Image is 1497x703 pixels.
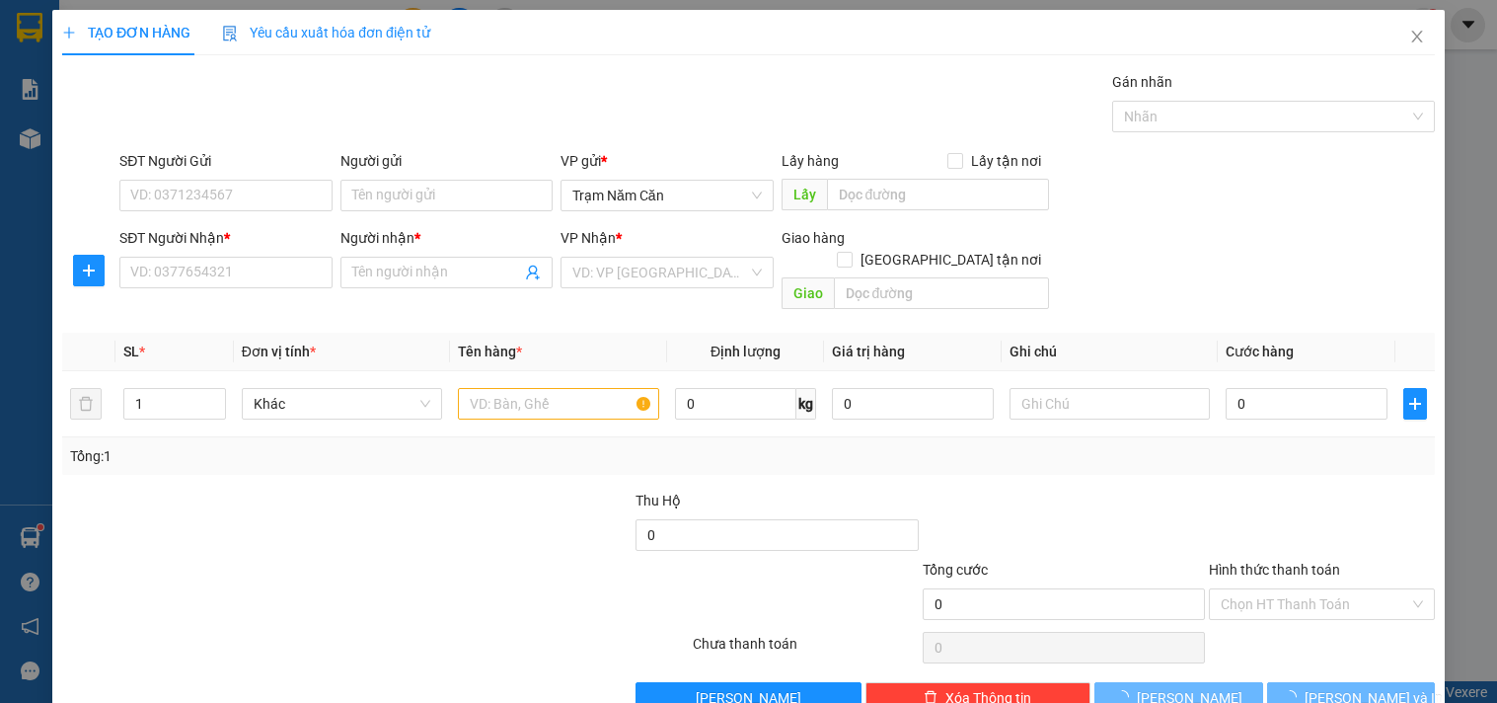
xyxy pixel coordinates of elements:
div: Người gửi [340,150,553,172]
input: Ghi Chú [1010,388,1210,420]
span: plus [1404,396,1426,412]
span: Đơn vị tính [242,344,316,359]
span: Lấy [782,179,827,210]
input: 0 [832,388,994,420]
span: plus [62,26,76,39]
div: SĐT Người Gửi [119,150,332,172]
label: Hình thức thanh toán [1209,562,1340,578]
div: Người nhận [340,227,553,249]
span: Giao [782,277,834,309]
span: VP Nhận [561,230,616,246]
span: Lấy hàng [782,153,839,169]
button: plus [73,255,105,286]
span: Khác [254,389,430,419]
span: Giá trị hàng [832,344,905,359]
span: Lấy tận nơi [963,150,1049,172]
span: Tên hàng [458,344,522,359]
input: Dọc đường [827,179,1049,210]
span: user-add [525,265,541,280]
span: Cước hàng [1226,344,1294,359]
img: icon [222,26,238,41]
input: Dọc đường [834,277,1049,309]
div: SĐT Người Nhận [119,227,332,249]
th: Ghi chú [1002,333,1218,371]
span: kg [796,388,816,420]
div: VP gửi [561,150,773,172]
button: Close [1389,10,1445,65]
span: TẠO ĐƠN HÀNG [62,25,190,40]
span: [GEOGRAPHIC_DATA] tận nơi [853,249,1049,271]
span: close [1409,29,1425,44]
span: SL [123,344,139,359]
input: VD: Bàn, Ghế [458,388,658,420]
span: Thu Hộ [636,493,681,508]
span: Tổng cước [923,562,988,578]
label: Gán nhãn [1112,74,1172,90]
div: Tổng: 1 [70,445,579,467]
span: Định lượng [711,344,781,359]
span: Trạm Năm Căn [572,181,761,210]
div: Chưa thanh toán [691,633,920,667]
span: Yêu cầu xuất hóa đơn điện tử [222,25,430,40]
span: plus [74,263,104,278]
button: plus [1403,388,1427,420]
button: delete [70,388,102,420]
span: Giao hàng [782,230,845,246]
